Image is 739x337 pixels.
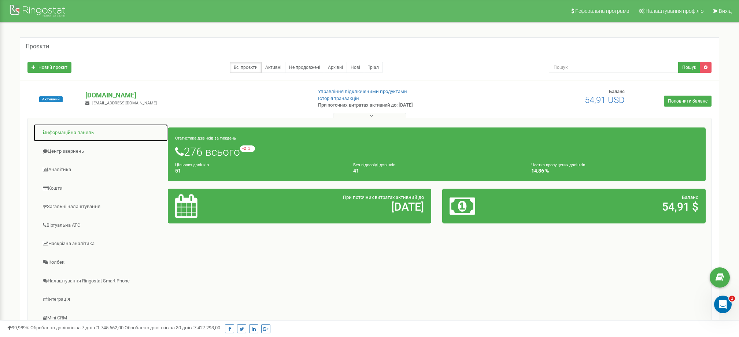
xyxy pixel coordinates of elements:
a: Не продовжені [285,62,324,73]
a: Поповнити баланс [664,96,712,107]
h4: 14,86 % [531,168,698,174]
span: Вихід [719,8,732,14]
h2: 54,91 $ [536,201,698,213]
u: 1 745 662,00 [97,325,123,330]
span: Баланс [682,195,698,200]
input: Пошук [549,62,679,73]
h5: Проєкти [26,43,49,50]
a: Нові [347,62,364,73]
a: Архівні [324,62,347,73]
h4: 51 [175,168,342,174]
button: Пошук [678,62,700,73]
small: Статистика дзвінків за тиждень [175,136,236,141]
span: Оброблено дзвінків за 30 днів : [125,325,220,330]
a: Наскрізна аналітика [33,235,168,253]
small: Без відповіді дзвінків [353,163,395,167]
span: Реферальна програма [575,8,629,14]
a: Тріал [364,62,383,73]
h2: [DATE] [262,201,424,213]
iframe: Intercom live chat [714,296,732,313]
span: Баланс [609,89,625,94]
a: Інтеграція [33,290,168,308]
span: Активний [39,96,63,102]
a: Інформаційна панель [33,124,168,142]
a: Аналiтика [33,161,168,179]
span: Налаштування профілю [646,8,703,14]
a: Історія транзакцій [318,96,359,101]
span: 1 [729,296,735,301]
span: 54,91 USD [585,95,625,105]
span: [EMAIL_ADDRESS][DOMAIN_NAME] [92,101,157,105]
a: Колбек [33,253,168,271]
span: При поточних витратах активний до [343,195,424,200]
a: Активні [261,62,285,73]
a: Налаштування Ringostat Smart Phone [33,272,168,290]
span: Оброблено дзвінків за 7 днів : [30,325,123,330]
a: Всі проєкти [230,62,262,73]
small: Цільових дзвінків [175,163,209,167]
a: Кошти [33,179,168,197]
u: 7 427 293,00 [194,325,220,330]
a: Mini CRM [33,309,168,327]
a: Віртуальна АТС [33,216,168,234]
a: Центр звернень [33,142,168,160]
a: Загальні налаштування [33,198,168,216]
a: Управління підключеними продуктами [318,89,407,94]
small: Частка пропущених дзвінків [531,163,585,167]
p: [DOMAIN_NAME] [85,90,306,100]
p: При поточних витратах активний до: [DATE] [318,102,481,109]
span: 99,989% [7,325,29,330]
a: Новий проєкт [27,62,71,73]
h1: 276 всього [175,145,698,158]
small: -2 [240,145,255,152]
h4: 41 [353,168,520,174]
